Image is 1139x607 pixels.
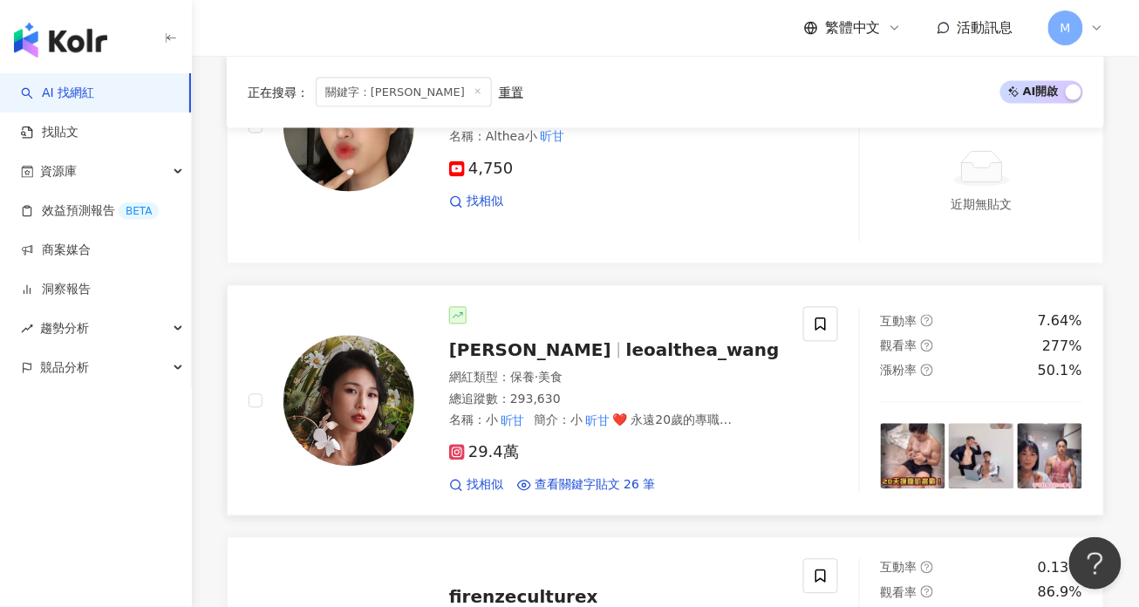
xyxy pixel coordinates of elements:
[1069,537,1122,590] iframe: Help Scout Beacon - Open
[316,77,492,106] span: 關鍵字：[PERSON_NAME]
[467,194,503,211] span: 找相似
[486,413,498,427] span: 小
[583,412,613,431] mark: 昕甘
[510,371,535,385] span: 保養
[449,340,611,361] span: [PERSON_NAME]
[1018,424,1082,488] img: post-image
[881,364,917,378] span: 漲粉率
[881,561,917,575] span: 互動率
[571,413,583,427] span: 小
[248,85,309,99] span: 正在搜尋 ：
[921,586,933,598] span: question-circle
[626,340,780,361] span: leoalthea_wang
[21,124,78,141] a: 找貼文
[449,194,503,211] a: 找相似
[449,444,519,462] span: 29.4萬
[1038,583,1082,603] div: 86.9%
[14,23,107,58] img: logo
[535,371,538,385] span: ·
[449,392,782,409] div: 總追蹤數 ： 293,630
[535,477,656,494] span: 查看關鍵字貼文 26 筆
[517,477,656,494] a: 查看關鍵字貼文 26 筆
[449,477,503,494] a: 找相似
[825,18,881,38] span: 繁體中文
[486,130,537,144] span: Althea小
[449,160,514,179] span: 4,750
[1038,362,1082,381] div: 50.1%
[1061,18,1071,38] span: M
[21,202,159,220] a: 效益預測報告BETA
[498,412,528,431] mark: 昕甘
[1038,312,1082,331] div: 7.64%
[881,586,917,600] span: 觀看率
[283,336,414,467] img: KOL Avatar
[40,152,77,191] span: 資源庫
[949,424,1013,488] img: post-image
[921,365,933,377] span: question-circle
[537,127,567,147] mark: 昕甘
[21,323,33,335] span: rise
[449,127,567,147] span: 名稱 ：
[21,242,91,259] a: 商案媒合
[1042,338,1082,357] div: 277%
[881,315,917,329] span: 互動率
[40,348,89,387] span: 競品分析
[538,371,563,385] span: 美食
[951,195,1013,215] div: 近期無貼文
[449,412,732,445] span: 簡介 ：
[1038,559,1082,578] div: 0.13%
[40,309,89,348] span: 趨勢分析
[21,85,94,102] a: searchAI 找網紅
[467,477,503,494] span: 找相似
[21,281,91,298] a: 洞察報告
[958,19,1013,36] span: 活動訊息
[227,285,1104,516] a: KOL Avatar[PERSON_NAME]leoalthea_wang網紅類型：保養·美食總追蹤數：293,630名稱：小昕甘簡介：小昕甘❤️ 永遠20歲的專職[PERSON_NAME]❤️...
[881,339,917,353] span: 觀看率
[499,85,523,99] div: 重置
[449,413,528,427] span: 名稱 ：
[921,562,933,574] span: question-circle
[921,340,933,352] span: question-circle
[449,370,782,387] div: 網紅類型 ：
[921,315,933,327] span: question-circle
[881,424,945,488] img: post-image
